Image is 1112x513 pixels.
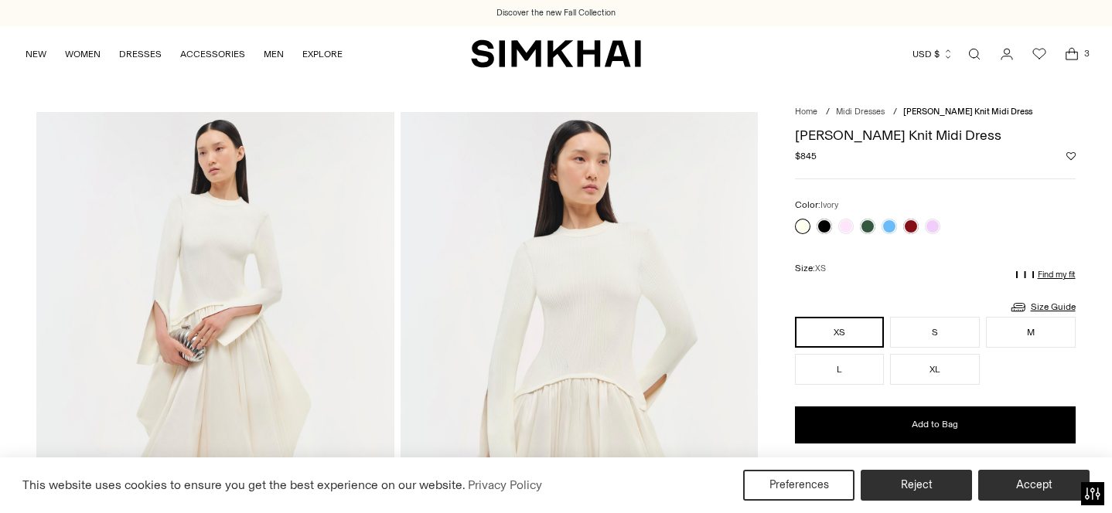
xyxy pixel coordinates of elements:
iframe: Sign Up via Text for Offers [12,454,155,501]
h1: [PERSON_NAME] Knit Midi Dress [795,128,1076,142]
button: XL [890,354,980,385]
button: Reject [861,470,972,501]
a: Wishlist [1024,39,1055,70]
a: Size Guide [1009,297,1076,317]
a: Midi Dresses [836,107,885,117]
a: WOMEN [65,37,101,71]
button: USD $ [912,37,953,71]
a: DRESSES [119,37,162,71]
label: Color: [795,198,838,212]
a: NEW [26,37,46,71]
a: Discover the new Fall Collection [496,7,616,19]
button: M [986,317,1076,348]
a: Open cart modal [1056,39,1087,70]
span: XS [815,263,826,273]
span: 3 [1080,46,1093,60]
span: [PERSON_NAME] Knit Midi Dress [903,107,1032,117]
a: EXPLORE [302,37,343,71]
button: L [795,354,885,385]
button: S [890,317,980,348]
a: Home [795,107,817,117]
span: This website uses cookies to ensure you get the best experience on our website. [22,477,466,492]
span: $845 [795,149,817,163]
button: Add to Bag [795,406,1076,443]
span: Ivory [820,200,838,210]
label: Size: [795,261,826,276]
button: Accept [978,470,1090,501]
a: ACCESSORIES [180,37,245,71]
div: / [826,106,830,119]
a: MEN [264,37,284,71]
button: XS [795,317,885,348]
a: Privacy Policy (opens in a new tab) [466,474,544,497]
button: Add to Wishlist [1066,151,1076,161]
div: / [893,106,897,119]
nav: breadcrumbs [795,106,1076,119]
a: Go to the account page [991,39,1022,70]
span: Add to Bag [912,418,958,431]
button: Preferences [743,470,854,501]
a: SIMKHAI [471,39,641,69]
a: Open search modal [959,39,990,70]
